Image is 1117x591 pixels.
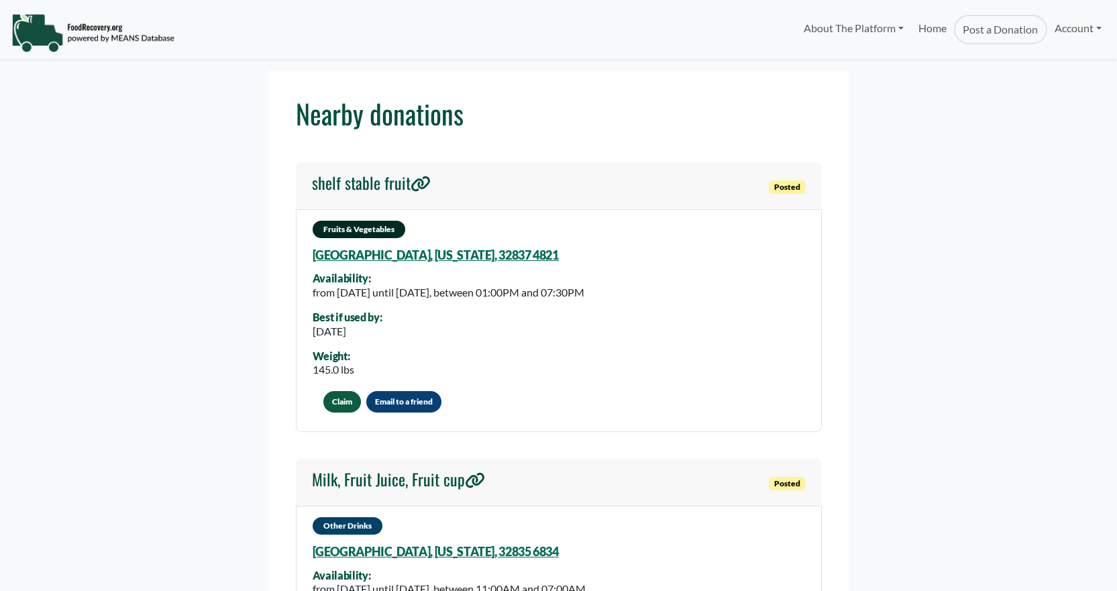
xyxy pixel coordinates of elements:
span: Posted [769,180,806,194]
button: Claim [323,391,361,413]
span: Other Drinks [313,517,382,535]
a: Home [911,15,954,44]
div: from [DATE] until [DATE], between 01:00PM and 07:30PM [313,284,584,301]
div: [DATE] [313,323,382,339]
span: Posted [769,477,806,490]
a: Milk, Fruit Juice, Fruit cup [312,470,485,495]
a: shelf stable fruit [312,173,431,199]
div: Availability: [313,570,586,582]
span: Fruits & Vegetables [313,221,405,238]
a: Account [1047,15,1109,42]
a: [GEOGRAPHIC_DATA], [US_STATE], 32835 6834 [313,544,559,559]
a: About The Platform [796,15,910,42]
img: NavigationLogo_FoodRecovery-91c16205cd0af1ed486a0f1a7774a6544ea792ac00100771e7dd3ec7c0e58e41.png [11,13,174,53]
h4: Milk, Fruit Juice, Fruit cup [312,470,485,489]
div: Weight: [313,350,354,362]
a: [GEOGRAPHIC_DATA], [US_STATE], 32837 4821 [313,248,559,262]
button: Email to a friend [366,391,441,413]
a: Post a Donation [954,15,1047,44]
h4: shelf stable fruit [312,173,431,193]
div: Best if used by: [313,311,382,323]
h1: Nearby donations [296,97,822,129]
div: Availability: [313,272,584,284]
div: 145.0 lbs [313,362,354,378]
